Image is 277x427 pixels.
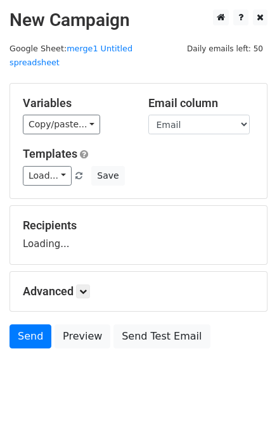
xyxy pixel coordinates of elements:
[91,166,124,186] button: Save
[10,44,132,68] a: merge1 Untitled spreadsheet
[183,42,267,56] span: Daily emails left: 50
[23,115,100,134] a: Copy/paste...
[23,166,72,186] a: Load...
[10,324,51,348] a: Send
[23,96,129,110] h5: Variables
[23,219,254,252] div: Loading...
[23,284,254,298] h5: Advanced
[55,324,110,348] a: Preview
[23,219,254,233] h5: Recipients
[113,324,210,348] a: Send Test Email
[10,44,132,68] small: Google Sheet:
[148,96,255,110] h5: Email column
[183,44,267,53] a: Daily emails left: 50
[10,10,267,31] h2: New Campaign
[23,147,77,160] a: Templates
